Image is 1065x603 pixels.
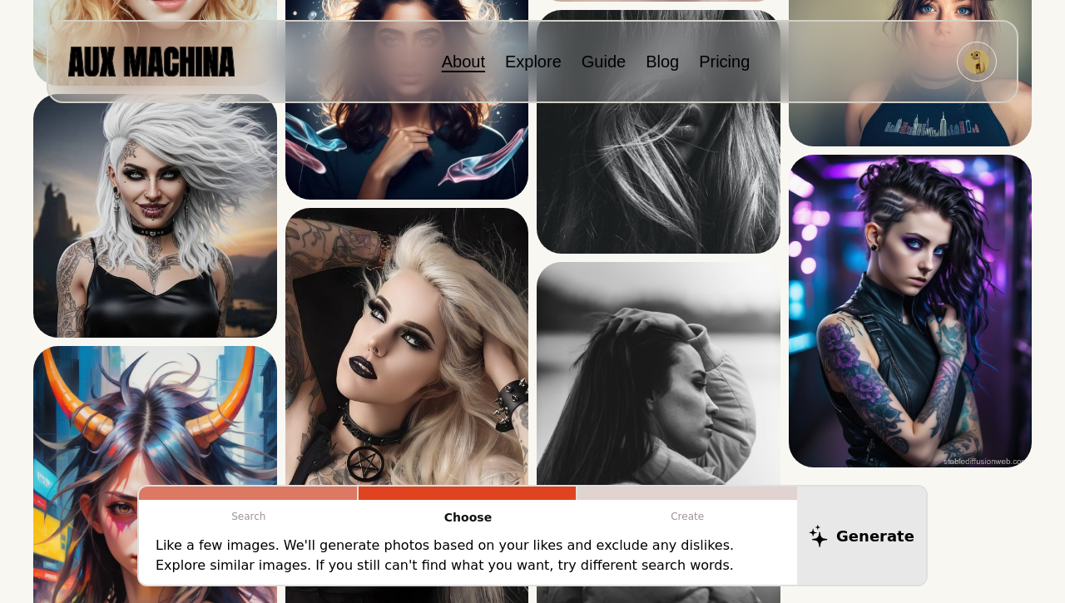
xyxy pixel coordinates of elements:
a: Guide [582,52,626,71]
img: Search result [33,94,277,338]
a: About [442,52,485,71]
img: Search result [789,155,1033,467]
a: Explore [505,52,562,71]
p: Choose [359,500,578,536]
p: Search [139,500,359,533]
img: Avatar [964,49,989,74]
p: Create [577,500,797,533]
a: Blog [646,52,679,71]
img: Search result [537,10,780,254]
a: Pricing [699,52,750,71]
img: AUX MACHINA [68,47,235,76]
p: Like a few images. We'll generate photos based on your likes and exclude any dislikes. Explore si... [156,536,780,576]
button: Generate [797,487,926,585]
